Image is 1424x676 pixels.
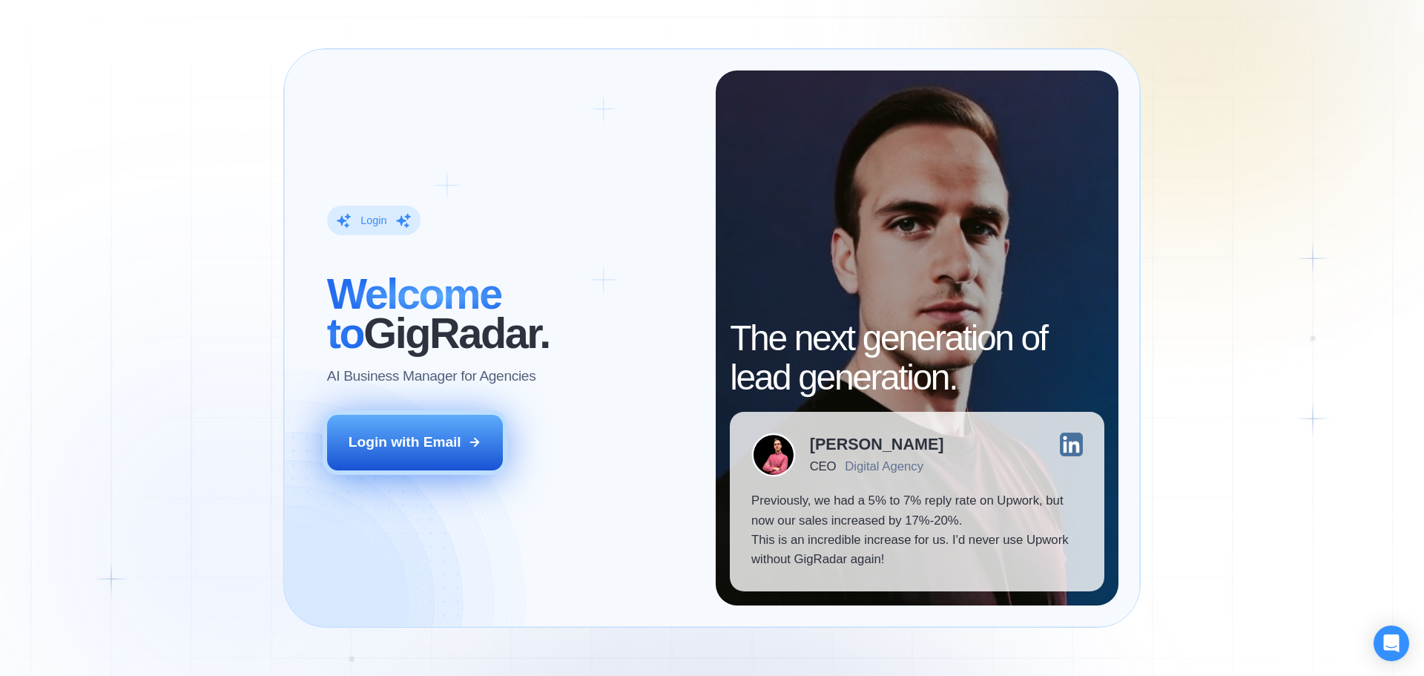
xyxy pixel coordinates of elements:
div: Login with Email [349,433,461,452]
div: CEO [810,459,836,473]
h2: ‍ GigRadar. [327,275,694,353]
span: Welcome to [327,270,501,357]
h2: The next generation of lead generation. [730,319,1104,398]
div: Login [360,214,386,228]
p: AI Business Manager for Agencies [327,367,536,386]
button: Login with Email [327,415,504,470]
div: [PERSON_NAME] [810,436,944,453]
div: Open Intercom Messenger [1374,626,1409,661]
p: Previously, we had a 5% to 7% reply rate on Upwork, but now our sales increased by 17%-20%. This ... [751,491,1083,570]
div: Digital Agency [845,459,923,473]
